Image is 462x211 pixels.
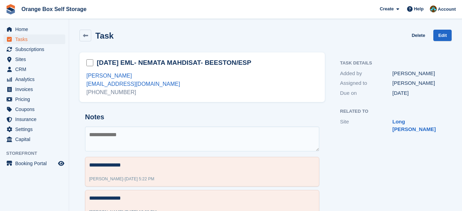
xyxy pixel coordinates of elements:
span: [PERSON_NAME] [89,177,123,181]
a: menu [3,114,65,124]
span: Account [438,6,456,13]
div: Site [340,118,393,133]
span: Pricing [15,94,57,104]
a: menu [3,64,65,74]
a: Orange Box Self Storage [19,3,89,15]
div: - [89,176,154,182]
div: Added by [340,70,393,78]
span: [DATE] 5:22 PM [125,177,154,181]
h2: Notes [85,113,319,121]
a: menu [3,94,65,104]
span: Insurance [15,114,57,124]
span: CRM [15,64,57,74]
div: Assigned to [340,79,393,87]
h2: [DATE] EML- NEMATA MAHDISAT- BEESTON/ESP [97,58,251,67]
span: Coupons [15,104,57,114]
img: stora-icon-8386f47178a22dfd0bd8f6a31ec36ba5ce8667c1dd55bd0f319d3a0aa187defe.svg [6,4,16,14]
a: menu [3,159,65,168]
h2: Task [95,31,114,40]
span: Subscriptions [15,44,57,54]
a: [EMAIL_ADDRESS][DOMAIN_NAME] [86,81,180,87]
div: [PERSON_NAME] [393,79,445,87]
h2: Task Details [340,61,445,66]
span: Tasks [15,34,57,44]
span: Capital [15,134,57,144]
a: menu [3,134,65,144]
h2: Related to [340,109,445,114]
a: [PERSON_NAME] [86,73,132,79]
span: Help [414,6,424,12]
a: menu [3,54,65,64]
span: Booking Portal [15,159,57,168]
span: Home [15,24,57,34]
a: menu [3,124,65,134]
a: Delete [412,30,425,41]
span: Settings [15,124,57,134]
a: Edit [433,30,452,41]
div: [DATE] [393,89,445,97]
div: [PHONE_NUMBER] [86,88,318,97]
a: menu [3,84,65,94]
a: menu [3,44,65,54]
a: menu [3,24,65,34]
div: Due on [340,89,393,97]
span: Invoices [15,84,57,94]
div: [PERSON_NAME] [393,70,445,78]
a: menu [3,74,65,84]
span: Create [380,6,394,12]
a: Preview store [57,159,65,168]
a: Long [PERSON_NAME] [393,119,436,132]
img: Mike [430,6,437,12]
a: menu [3,104,65,114]
span: Sites [15,54,57,64]
a: menu [3,34,65,44]
span: Analytics [15,74,57,84]
span: Storefront [6,150,69,157]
